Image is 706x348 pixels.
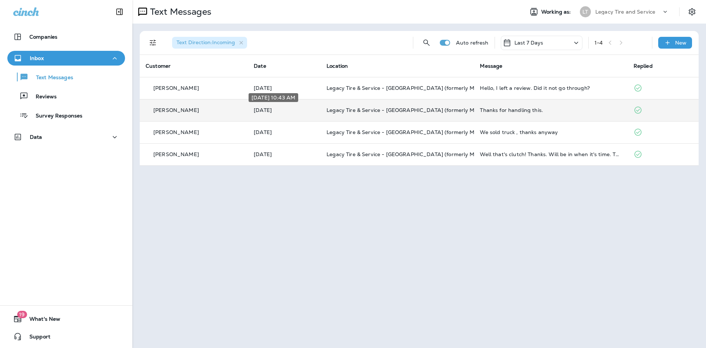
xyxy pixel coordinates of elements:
p: Sep 10, 2025 10:38 AM [254,129,315,135]
span: Legacy Tire & Service - [GEOGRAPHIC_DATA] (formerly Magic City Tire & Service) [327,151,534,158]
div: Text Direction:Incoming [172,37,247,49]
div: Thanks for handling this. [480,107,621,113]
p: Sep 10, 2025 10:43 AM [254,107,315,113]
p: Text Messages [147,6,211,17]
span: Working as: [541,9,573,15]
div: Well that's clutch! Thanks. Will be in when it's time. Thank you [480,151,621,157]
p: Inbox [30,55,44,61]
p: [PERSON_NAME] [153,107,199,113]
span: Text Direction : Incoming [176,39,235,46]
div: [DATE] 10:43 AM [249,93,298,102]
p: Survey Responses [28,113,82,120]
button: Inbox [7,51,125,66]
button: Search Messages [419,35,434,50]
button: Reviews [7,88,125,104]
p: Companies [29,34,57,40]
span: Location [327,63,348,69]
p: [PERSON_NAME] [153,85,199,91]
span: 19 [17,311,27,318]
button: Support [7,329,125,344]
span: Replied [634,63,653,69]
span: What's New [22,316,60,325]
button: Collapse Sidebar [109,4,130,19]
p: Reviews [28,94,57,101]
div: 1 - 4 [595,40,603,46]
div: Hello, I left a review. Did it not go through? [480,85,621,91]
span: Customer [146,63,171,69]
button: Settings [685,5,699,18]
span: Support [22,334,50,342]
p: Auto refresh [456,40,489,46]
p: [PERSON_NAME] [153,151,199,157]
div: We sold truck , thanks anyway [480,129,621,135]
p: Last 7 Days [514,40,543,46]
button: Filters [146,35,160,50]
button: Data [7,130,125,144]
div: LT [580,6,591,17]
p: Legacy Tire and Service [595,9,655,15]
span: Date [254,63,266,69]
span: Legacy Tire & Service - [GEOGRAPHIC_DATA] (formerly Magic City Tire & Service) [327,107,534,113]
p: Sep 11, 2025 08:11 AM [254,85,315,91]
button: 19What's New [7,312,125,326]
p: [PERSON_NAME] [153,129,199,135]
span: Legacy Tire & Service - [GEOGRAPHIC_DATA] (formerly Magic City Tire & Service) [327,129,534,136]
span: Legacy Tire & Service - [GEOGRAPHIC_DATA] (formerly Magic City Tire & Service) [327,85,534,91]
button: Companies [7,29,125,44]
p: Data [30,134,42,140]
p: New [675,40,687,46]
button: Survey Responses [7,108,125,123]
span: Message [480,63,502,69]
p: Text Messages [29,74,73,81]
p: Sep 10, 2025 09:27 AM [254,151,315,157]
button: Text Messages [7,69,125,85]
